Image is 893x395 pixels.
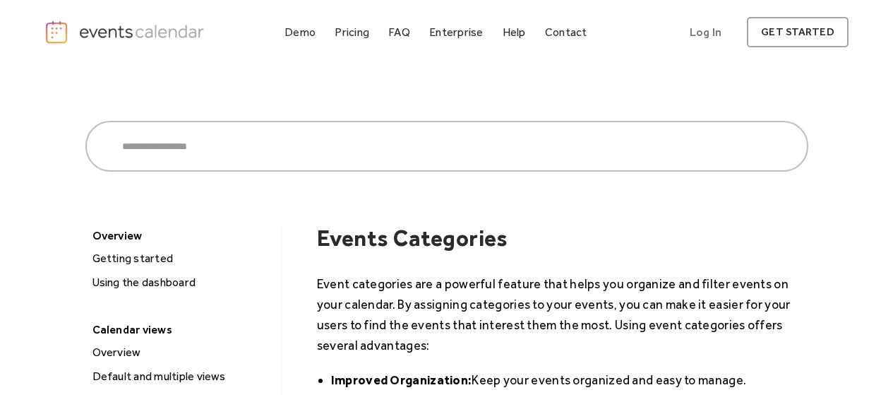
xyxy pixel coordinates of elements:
[88,249,275,268] div: Getting started
[87,343,275,362] a: Overview
[88,367,275,386] div: Default and multiple views
[383,23,416,42] a: FAQ
[44,20,208,45] a: home
[503,28,526,36] div: Help
[388,28,410,36] div: FAQ
[85,225,274,247] div: Overview
[317,273,808,355] p: Event categories are a powerful feature that helps you organize and filter events on your calenda...
[545,28,587,36] div: Contact
[317,225,808,252] h1: Events Categories
[497,23,532,42] a: Help
[331,372,472,387] strong: Improved Organization:
[747,17,848,47] a: get started
[284,28,316,36] div: Demo
[87,273,275,292] a: Using the dashboard
[87,367,275,386] a: Default and multiple views
[87,249,275,268] a: Getting started
[429,28,483,36] div: Enterprise
[85,319,274,341] div: Calendar views
[329,23,375,42] a: Pricing
[539,23,593,42] a: Contact
[331,370,808,390] li: Keep your events organized and easy to manage.
[676,17,736,47] a: Log In
[88,273,275,292] div: Using the dashboard
[424,23,489,42] a: Enterprise
[279,23,321,42] a: Demo
[88,343,275,362] div: Overview
[335,28,369,36] div: Pricing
